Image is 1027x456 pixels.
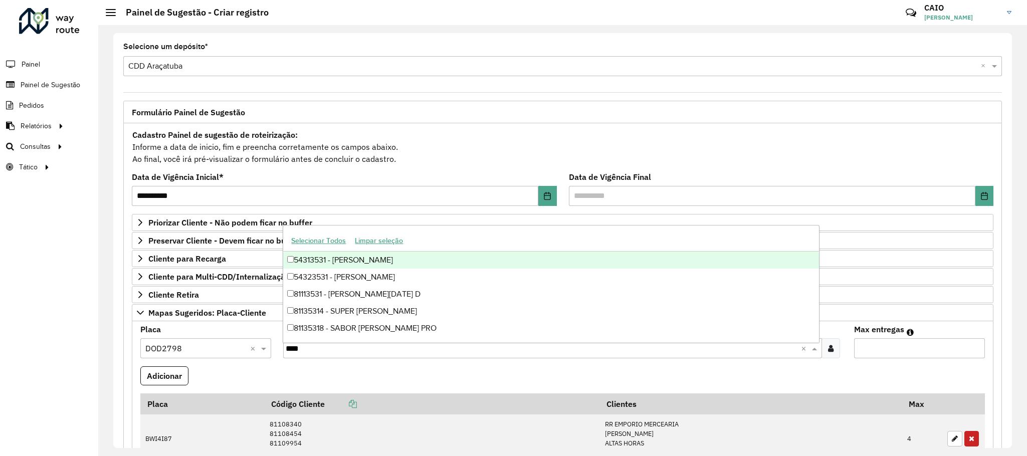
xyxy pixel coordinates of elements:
[538,186,556,206] button: Choose Date
[283,252,818,269] div: 54313531 - [PERSON_NAME]
[148,218,312,226] span: Priorizar Cliente - Não podem ficar no buffer
[148,309,266,317] span: Mapas Sugeridos: Placa-Cliente
[148,291,199,299] span: Cliente Retira
[140,323,161,335] label: Placa
[132,214,993,231] a: Priorizar Cliente - Não podem ficar no buffer
[132,108,245,116] span: Formulário Painel de Sugestão
[250,342,259,354] span: Clear all
[20,141,51,152] span: Consultas
[283,225,819,343] ng-dropdown-panel: Options list
[902,393,942,414] th: Max
[22,59,40,70] span: Painel
[265,393,600,414] th: Código Cliente
[21,121,52,131] span: Relatórios
[132,304,993,321] a: Mapas Sugeridos: Placa-Cliente
[132,128,993,165] div: Informe a data de inicio, fim e preencha corretamente os campos abaixo. Ao final, você irá pré-vi...
[283,286,818,303] div: 81113531 - [PERSON_NAME][DATE] D
[21,80,80,90] span: Painel de Sugestão
[132,286,993,303] a: Cliente Retira
[325,399,357,409] a: Copiar
[924,13,999,22] span: [PERSON_NAME]
[148,255,226,263] span: Cliente para Recarga
[132,130,298,140] strong: Cadastro Painel de sugestão de roteirização:
[140,393,265,414] th: Placa
[599,393,902,414] th: Clientes
[132,171,224,183] label: Data de Vigência Inicial
[900,2,922,24] a: Contato Rápido
[148,237,352,245] span: Preservar Cliente - Devem ficar no buffer, não roteirizar
[287,233,350,249] button: Selecionar Todos
[981,60,989,72] span: Clear all
[140,366,188,385] button: Adicionar
[854,323,904,335] label: Max entregas
[116,7,269,18] h2: Painel de Sugestão - Criar registro
[283,320,818,337] div: 81135318 - SABOR [PERSON_NAME] PRO
[283,269,818,286] div: 54323531 - [PERSON_NAME]
[19,162,38,172] span: Tático
[569,171,651,183] label: Data de Vigência Final
[123,41,208,53] label: Selecione um depósito
[350,233,407,249] button: Limpar seleção
[132,268,993,285] a: Cliente para Multi-CDD/Internalização
[132,232,993,249] a: Preservar Cliente - Devem ficar no buffer, não roteirizar
[975,186,993,206] button: Choose Date
[801,342,809,354] span: Clear all
[148,273,290,281] span: Cliente para Multi-CDD/Internalização
[907,328,914,336] em: Máximo de clientes que serão colocados na mesma rota com os clientes informados
[132,250,993,267] a: Cliente para Recarga
[924,3,999,13] h3: CAIO
[19,100,44,111] span: Pedidos
[283,303,818,320] div: 81135314 - SUPER [PERSON_NAME]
